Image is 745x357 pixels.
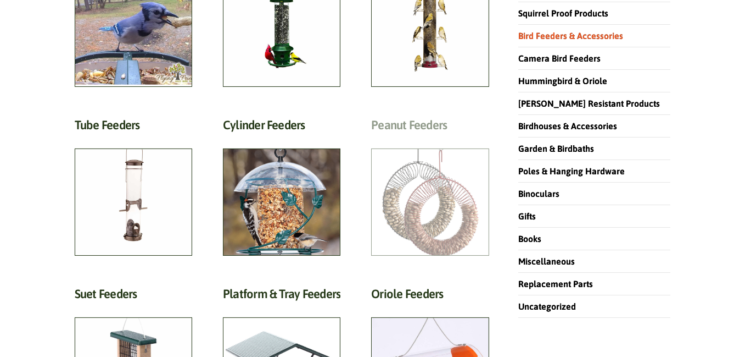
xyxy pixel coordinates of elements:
a: Garden & Birdbaths [518,144,594,153]
a: Birdhouses & Accessories [518,121,617,131]
a: Squirrel Proof Products [518,8,608,18]
a: Uncategorized [518,301,576,311]
a: Visit product category Cylinder Feeders [223,118,340,256]
a: [PERSON_NAME] Resistant Products [518,98,660,108]
h2: Suet Feeders [75,287,192,307]
a: Visit product category Peanut Feeders [371,118,489,256]
a: Bird Feeders & Accessories [518,31,623,41]
a: Camera Bird Feeders [518,53,601,63]
a: Gifts [518,211,536,221]
a: Miscellaneous [518,256,575,266]
a: Books [518,234,541,244]
h2: Cylinder Feeders [223,118,340,138]
h2: Platform & Tray Feeders [223,287,340,307]
a: Hummingbird & Oriole [518,76,607,86]
a: Binoculars [518,189,559,199]
h2: Oriole Feeders [371,287,489,307]
a: Visit product category Tube Feeders [75,118,192,256]
h2: Peanut Feeders [371,118,489,138]
a: Poles & Hanging Hardware [518,166,625,176]
h2: Tube Feeders [75,118,192,138]
a: Replacement Parts [518,279,593,289]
